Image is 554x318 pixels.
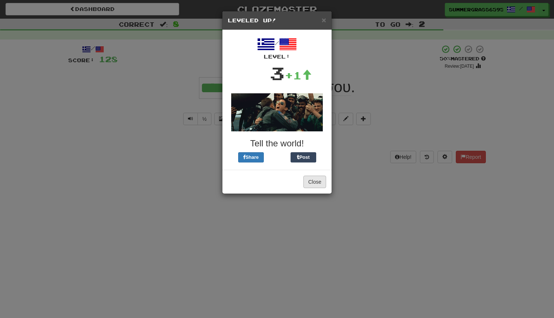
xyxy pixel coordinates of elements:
div: / [228,35,326,60]
button: Close [303,176,326,188]
img: topgun-769e91374289d1a7cee4bdcce2229f64f1fa97f7cbbef9a35b896cb17c9c8419.gif [231,93,323,131]
button: Share [238,152,264,162]
h3: Tell the world! [228,139,326,148]
h5: Leveled Up! [228,17,326,24]
button: Close [322,16,326,24]
span: × [322,16,326,24]
button: Post [291,152,316,162]
div: +1 [285,68,312,83]
iframe: X Post Button [264,152,291,162]
div: 3 [270,60,285,86]
div: Level: [228,53,326,60]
